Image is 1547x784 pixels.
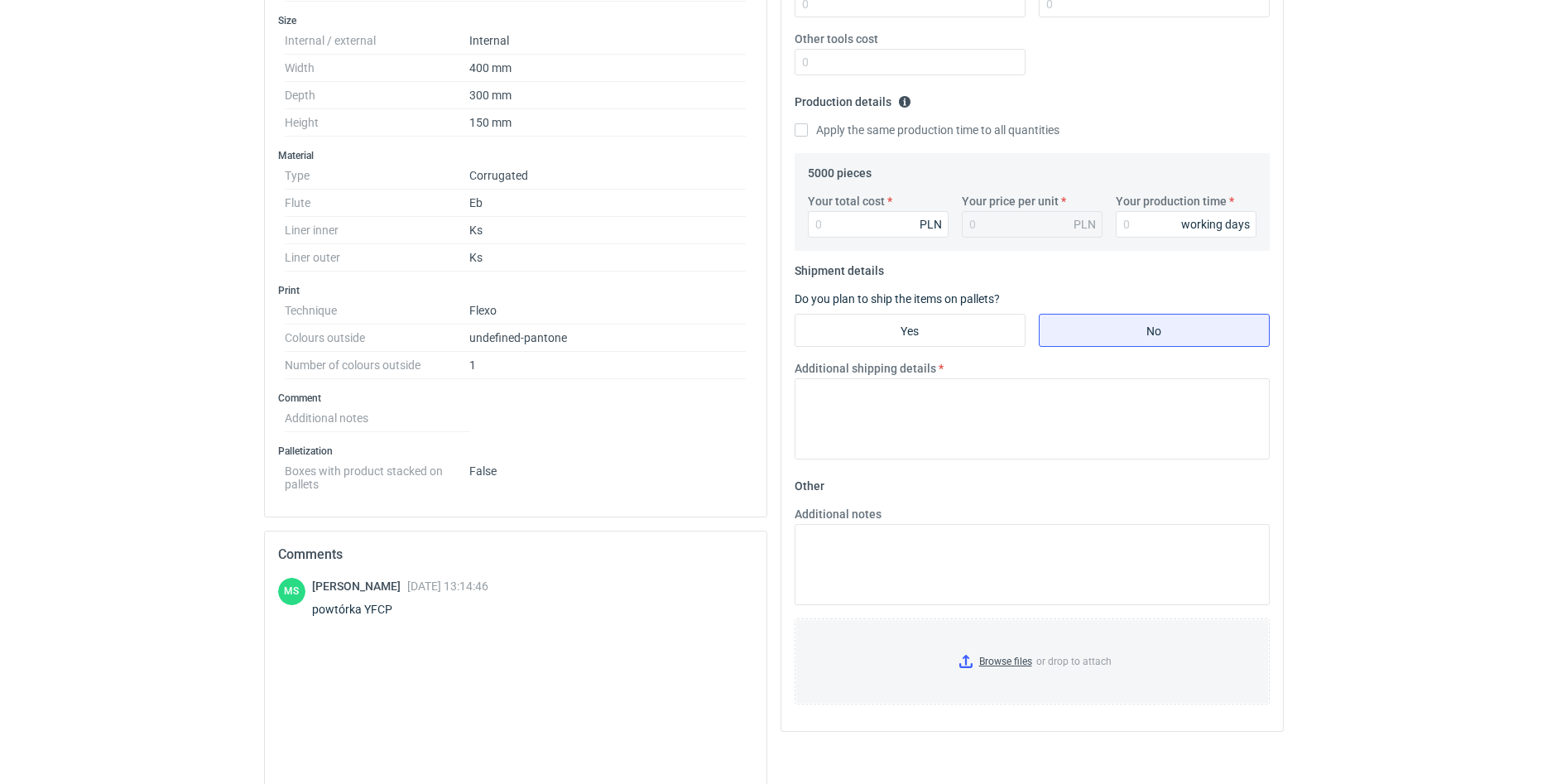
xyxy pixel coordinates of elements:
[1116,211,1256,238] input: 0
[795,89,911,108] legend: Production details
[469,109,747,137] dd: 150 mm
[278,545,753,565] h2: Comments
[469,458,747,491] dd: False
[795,292,1000,305] label: Do you plan to ship the items on pallets?
[795,31,878,47] label: Other tools cost
[285,244,469,272] dt: Liner outer
[285,162,469,190] dt: Type
[312,580,407,593] span: [PERSON_NAME]
[285,352,469,379] dt: Number of colours outside
[278,578,305,605] figcaption: MS
[1074,216,1096,233] div: PLN
[795,473,824,493] legend: Other
[285,297,469,325] dt: Technique
[1116,193,1227,209] label: Your production time
[285,217,469,244] dt: Liner inner
[285,190,469,217] dt: Flute
[285,82,469,109] dt: Depth
[962,193,1059,209] label: Your price per unit
[1181,216,1250,233] div: working days
[795,360,936,377] label: Additional shipping details
[469,55,747,82] dd: 400 mm
[469,162,747,190] dd: Corrugated
[285,405,469,432] dt: Additional notes
[795,49,1026,75] input: 0
[469,82,747,109] dd: 300 mm
[278,149,753,162] h3: Material
[1039,314,1270,347] label: No
[795,122,1059,138] label: Apply the same production time to all quantities
[285,325,469,352] dt: Colours outside
[469,352,747,379] dd: 1
[469,217,747,244] dd: Ks
[407,580,488,593] span: [DATE] 13:14:46
[285,55,469,82] dt: Width
[278,578,305,605] div: Maciej Sikora
[920,216,942,233] div: PLN
[312,601,488,618] div: powtórka YFCP
[278,445,753,458] h3: Palletization
[469,27,747,55] dd: Internal
[795,314,1026,347] label: Yes
[795,619,1269,704] label: or drop to attach
[285,458,469,491] dt: Boxes with product stacked on pallets
[795,257,884,277] legend: Shipment details
[469,325,747,352] dd: undefined-pantone
[808,211,949,238] input: 0
[469,297,747,325] dd: Flexo
[278,392,753,405] h3: Comment
[808,160,872,180] legend: 5000 pieces
[795,506,882,522] label: Additional notes
[285,109,469,137] dt: Height
[469,244,747,272] dd: Ks
[278,14,753,27] h3: Size
[285,27,469,55] dt: Internal / external
[278,284,753,297] h3: Print
[469,190,747,217] dd: Eb
[808,193,885,209] label: Your total cost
